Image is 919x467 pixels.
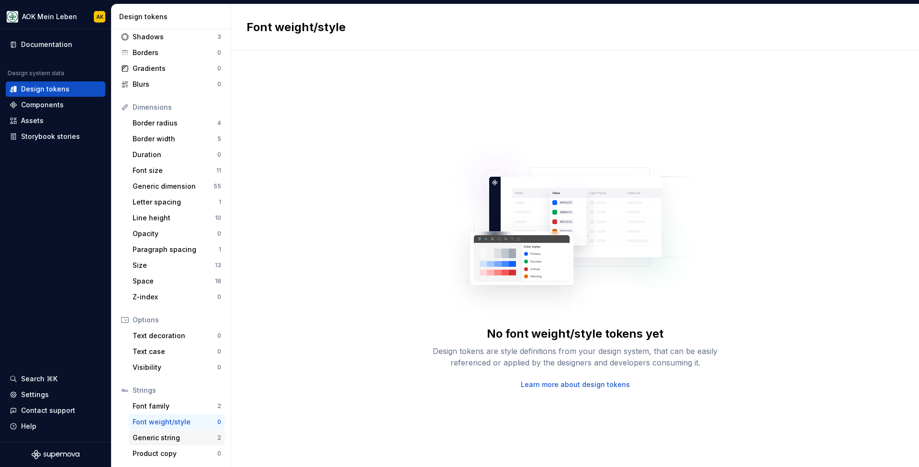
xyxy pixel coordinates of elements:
[133,64,217,73] div: Gradients
[129,210,225,226] a: Line height10
[133,331,217,341] div: Text decoration
[129,242,225,257] a: Paragraph spacing1
[21,40,72,49] div: Documentation
[217,418,221,426] div: 0
[129,131,225,147] a: Border width5
[219,198,221,206] div: 1
[217,364,221,371] div: 0
[133,276,215,286] div: Space
[217,434,221,442] div: 2
[217,230,221,238] div: 0
[133,292,217,302] div: Z-index
[129,258,225,273] a: Size13
[217,119,221,127] div: 4
[129,289,225,305] a: Z-index0
[133,386,221,395] div: Strings
[6,403,105,418] button: Contact support
[217,49,221,57] div: 0
[133,197,219,207] div: Letter spacing
[217,402,221,410] div: 2
[133,433,217,443] div: Generic string
[133,166,216,175] div: Font size
[133,103,221,112] div: Dimensions
[215,262,221,269] div: 13
[129,194,225,210] a: Letter spacing1
[6,97,105,113] a: Components
[6,387,105,402] a: Settings
[217,151,221,159] div: 0
[7,11,18,23] img: df5db9ef-aba0-4771-bf51-9763b7497661.png
[217,80,221,88] div: 0
[217,33,221,41] div: 3
[22,12,77,22] div: AOK Mein Leben
[129,446,225,461] a: Product copy0
[129,273,225,289] a: Space18
[129,399,225,414] a: Font family2
[247,20,346,35] h2: Font weight/style
[217,65,221,72] div: 0
[422,345,728,368] div: Design tokens are style definitions from your design system, that can be easily referenced or app...
[6,371,105,387] button: Search ⌘K
[129,328,225,343] a: Text decoration0
[133,32,217,42] div: Shadows
[521,380,630,389] a: Learn more about design tokens
[129,147,225,162] a: Duration0
[217,332,221,340] div: 0
[133,245,219,254] div: Paragraph spacing
[117,29,225,45] a: Shadows3
[215,214,221,222] div: 10
[32,450,79,459] svg: Supernova Logo
[6,113,105,128] a: Assets
[219,246,221,253] div: 1
[133,150,217,159] div: Duration
[133,417,217,427] div: Font weight/style
[6,81,105,97] a: Design tokens
[21,132,80,141] div: Storybook stories
[21,116,44,125] div: Assets
[487,326,663,342] div: No font weight/style tokens yet
[21,406,75,415] div: Contact support
[216,167,221,174] div: 11
[129,163,225,178] a: Font size11
[8,69,64,77] div: Design system data
[133,48,217,57] div: Borders
[133,118,217,128] div: Border radius
[129,360,225,375] a: Visibility0
[117,77,225,92] a: Blurs0
[129,226,225,241] a: Opacity0
[21,390,49,399] div: Settings
[133,134,217,144] div: Border width
[6,129,105,144] a: Storybook stories
[6,419,105,434] button: Help
[21,84,69,94] div: Design tokens
[119,12,227,22] div: Design tokens
[217,293,221,301] div: 0
[133,347,217,356] div: Text case
[117,45,225,60] a: Borders0
[133,449,217,458] div: Product copy
[133,401,217,411] div: Font family
[21,421,36,431] div: Help
[133,315,221,325] div: Options
[133,213,215,223] div: Line height
[215,277,221,285] div: 18
[133,363,217,372] div: Visibility
[129,179,225,194] a: Generic dimension55
[213,182,221,190] div: 55
[117,61,225,76] a: Gradients0
[129,414,225,430] a: Font weight/style0
[2,6,109,27] button: AOK Mein LebenAK
[129,430,225,445] a: Generic string2
[129,344,225,359] a: Text case0
[133,229,217,239] div: Opacity
[21,100,64,110] div: Components
[6,37,105,52] a: Documentation
[217,348,221,355] div: 0
[217,450,221,457] div: 0
[217,135,221,143] div: 5
[133,80,217,89] div: Blurs
[133,261,215,270] div: Size
[96,13,103,21] div: AK
[21,374,57,384] div: Search ⌘K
